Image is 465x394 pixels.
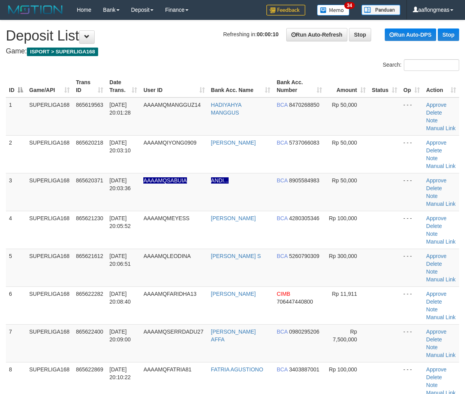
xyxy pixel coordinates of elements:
[426,276,456,283] a: Manual Link
[6,48,459,55] h4: Game:
[76,291,103,297] span: 865622282
[26,97,73,136] td: SUPERLIGA168
[76,329,103,335] span: 865622400
[277,102,287,108] span: BCA
[426,261,442,267] a: Delete
[211,102,241,116] a: HADIYAHYA MANGGUS
[400,135,423,173] td: - - -
[286,28,347,41] a: Run Auto-Refresh
[277,140,287,146] span: BCA
[277,253,287,259] span: BCA
[26,135,73,173] td: SUPERLIGA168
[400,324,423,362] td: - - -
[423,75,459,97] th: Action: activate to sort column ascending
[211,215,256,221] a: [PERSON_NAME]
[6,75,26,97] th: ID: activate to sort column descending
[277,291,290,297] span: CIMB
[257,31,278,37] strong: 00:00:10
[277,177,287,184] span: BCA
[143,291,196,297] span: AAAAMQFARIDHA13
[143,140,196,146] span: AAAAMQIYONG0909
[106,75,140,97] th: Date Trans.: activate to sort column ascending
[109,177,131,191] span: [DATE] 20:03:36
[289,253,319,259] span: Copy 5260790309 to clipboard
[317,5,350,16] img: Button%20Memo.svg
[26,286,73,324] td: SUPERLIGA168
[76,366,103,373] span: 865622869
[329,253,357,259] span: Rp 300,000
[109,291,131,305] span: [DATE] 20:08:40
[438,28,459,41] a: Stop
[332,102,357,108] span: Rp 50,000
[426,215,446,221] a: Approve
[426,117,438,124] a: Note
[426,163,456,169] a: Manual Link
[426,140,446,146] a: Approve
[289,329,319,335] span: Copy 0980295206 to clipboard
[223,31,278,37] span: Refreshing in:
[143,253,190,259] span: AAAAMQLEODINA
[143,366,191,373] span: AAAAMQFATRIA81
[289,140,319,146] span: Copy 5737066083 to clipboard
[426,382,438,388] a: Note
[27,48,98,56] span: ISPORT > SUPERLIGA168
[6,211,26,249] td: 4
[26,211,73,249] td: SUPERLIGA168
[426,366,446,373] a: Approve
[211,177,229,184] a: ANDI...
[211,329,256,343] a: [PERSON_NAME] AFFA
[385,28,436,41] a: Run Auto-DPS
[333,329,357,343] span: Rp 7,500,000
[6,4,65,16] img: MOTION_logo.png
[426,253,446,259] a: Approve
[109,215,131,229] span: [DATE] 20:05:52
[6,173,26,211] td: 3
[109,329,131,343] span: [DATE] 20:09:00
[332,291,357,297] span: Rp 11,911
[426,306,438,313] a: Note
[400,97,423,136] td: - - -
[426,314,456,320] a: Manual Link
[426,329,446,335] a: Approve
[109,366,131,380] span: [DATE] 20:10:22
[400,75,423,97] th: Op: activate to sort column ascending
[426,201,456,207] a: Manual Link
[140,75,208,97] th: User ID: activate to sort column ascending
[426,147,442,154] a: Delete
[73,75,106,97] th: Trans ID: activate to sort column ascending
[211,366,263,373] a: FATRIA AGUSTIONO
[400,173,423,211] td: - - -
[329,215,357,221] span: Rp 100,000
[426,374,442,380] a: Delete
[211,253,261,259] a: [PERSON_NAME] S
[404,59,459,71] input: Search:
[277,329,287,335] span: BCA
[426,336,442,343] a: Delete
[109,140,131,154] span: [DATE] 20:03:10
[76,215,103,221] span: 865621230
[426,177,446,184] a: Approve
[383,59,459,71] label: Search:
[325,75,369,97] th: Amount: activate to sort column ascending
[426,239,456,245] a: Manual Link
[426,155,438,161] a: Note
[426,299,442,305] a: Delete
[426,344,438,350] a: Note
[426,231,438,237] a: Note
[426,110,442,116] a: Delete
[143,329,203,335] span: AAAAMQSERRDADU27
[361,5,400,15] img: panduan.png
[289,366,319,373] span: Copy 3403887001 to clipboard
[332,140,357,146] span: Rp 50,000
[76,102,103,108] span: 865619563
[400,249,423,286] td: - - -
[6,249,26,286] td: 5
[349,28,371,41] a: Stop
[277,366,287,373] span: BCA
[426,185,442,191] a: Delete
[332,177,357,184] span: Rp 50,000
[277,299,313,305] span: Copy 706447440800 to clipboard
[344,2,355,9] span: 34
[76,177,103,184] span: 865620371
[426,352,456,358] a: Manual Link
